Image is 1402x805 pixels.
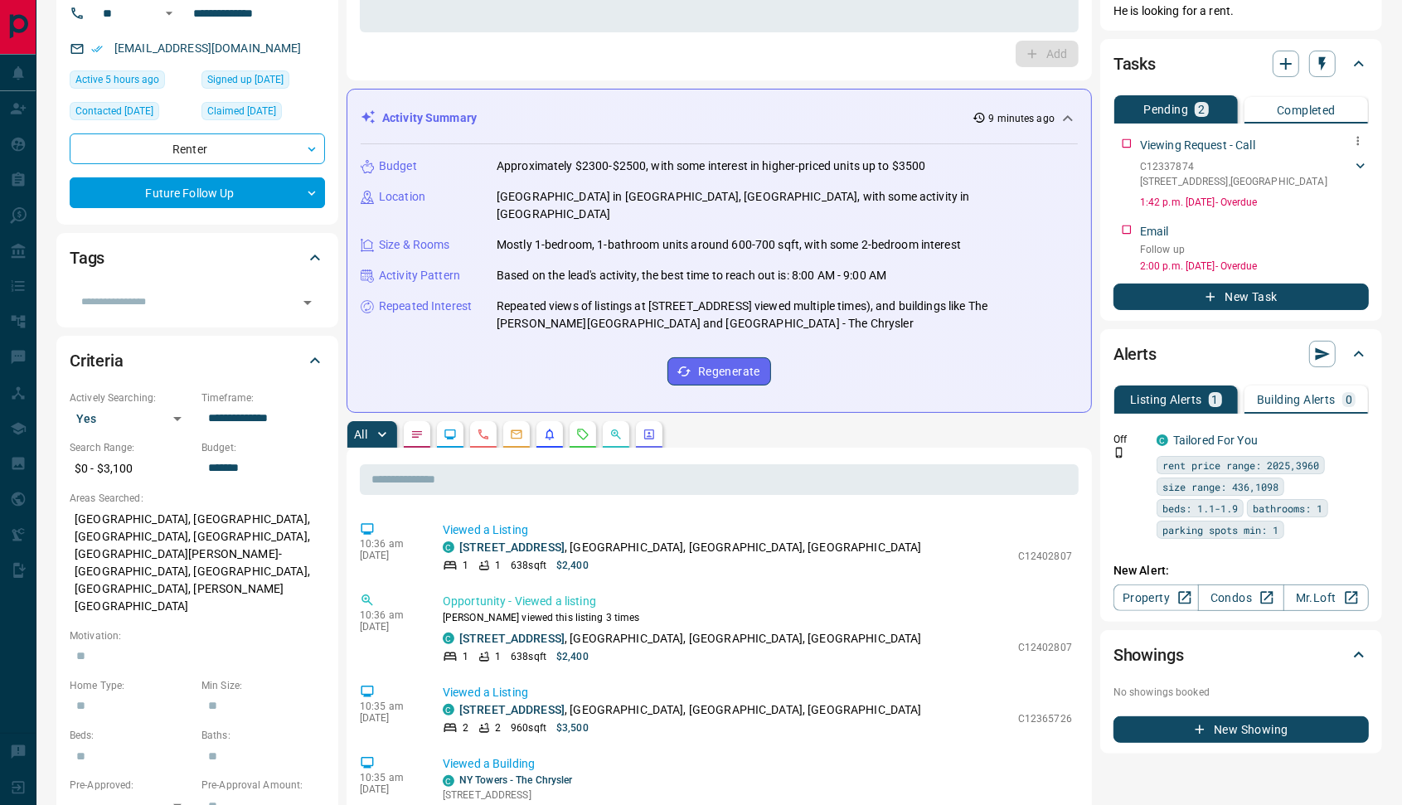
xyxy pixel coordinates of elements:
[463,649,468,664] p: 1
[1113,432,1147,447] p: Off
[1346,394,1352,405] p: 0
[443,684,1072,701] p: Viewed a Listing
[360,701,418,712] p: 10:35 am
[1113,685,1369,700] p: No showings booked
[495,649,501,664] p: 1
[609,428,623,441] svg: Opportunities
[296,291,319,314] button: Open
[1253,500,1322,516] span: bathrooms: 1
[70,347,124,374] h2: Criteria
[459,539,922,556] p: , [GEOGRAPHIC_DATA], [GEOGRAPHIC_DATA], [GEOGRAPHIC_DATA]
[201,440,325,455] p: Budget:
[1018,711,1072,726] p: C12365726
[114,41,302,55] a: [EMAIL_ADDRESS][DOMAIN_NAME]
[443,521,1072,539] p: Viewed a Listing
[1113,562,1369,580] p: New Alert:
[989,111,1055,126] p: 9 minutes ago
[70,778,193,793] p: Pre-Approved:
[70,405,193,432] div: Yes
[1140,259,1369,274] p: 2:00 p.m. [DATE] - Overdue
[1162,500,1238,516] span: beds: 1.1-1.9
[70,678,193,693] p: Home Type:
[70,102,193,125] div: Mon Apr 01 2024
[443,593,1072,610] p: Opportunity - Viewed a listing
[1113,2,1369,20] p: He is looking for a rent.
[443,788,617,803] p: [STREET_ADDRESS]
[1113,334,1369,374] div: Alerts
[556,720,589,735] p: $3,500
[1140,156,1369,192] div: C12337874[STREET_ADDRESS],[GEOGRAPHIC_DATA]
[201,70,325,94] div: Thu Mar 28 2024
[444,428,457,441] svg: Lead Browsing Activity
[459,632,565,645] a: [STREET_ADDRESS]
[443,633,454,644] div: condos.ca
[159,3,179,23] button: Open
[1143,104,1188,115] p: Pending
[1198,104,1205,115] p: 2
[511,649,546,664] p: 638 sqft
[75,71,159,88] span: Active 5 hours ago
[360,712,418,724] p: [DATE]
[1257,394,1336,405] p: Building Alerts
[1113,635,1369,675] div: Showings
[1113,51,1156,77] h2: Tasks
[443,704,454,715] div: condos.ca
[379,158,417,175] p: Budget
[497,158,926,175] p: Approximately $2300-$2500, with some interest in higher-priced units up to $3500
[497,188,1078,223] p: [GEOGRAPHIC_DATA] in [GEOGRAPHIC_DATA], [GEOGRAPHIC_DATA], with some activity in [GEOGRAPHIC_DATA]
[1162,478,1278,495] span: size range: 436,1098
[70,491,325,506] p: Areas Searched:
[1198,584,1283,611] a: Condos
[576,428,589,441] svg: Requests
[70,177,325,208] div: Future Follow Up
[70,455,193,483] p: $0 - $3,100
[459,541,565,554] a: [STREET_ADDRESS]
[495,720,501,735] p: 2
[1113,284,1369,310] button: New Task
[354,429,367,440] p: All
[511,558,546,573] p: 638 sqft
[70,506,325,620] p: [GEOGRAPHIC_DATA], [GEOGRAPHIC_DATA], [GEOGRAPHIC_DATA], [GEOGRAPHIC_DATA], [GEOGRAPHIC_DATA][PER...
[410,428,424,441] svg: Notes
[70,390,193,405] p: Actively Searching:
[1277,104,1336,116] p: Completed
[1162,457,1319,473] span: rent price range: 2025,3960
[1140,159,1327,174] p: C12337874
[360,550,418,561] p: [DATE]
[360,783,418,795] p: [DATE]
[70,440,193,455] p: Search Range:
[360,621,418,633] p: [DATE]
[201,678,325,693] p: Min Size:
[1113,341,1157,367] h2: Alerts
[70,728,193,743] p: Beds:
[459,630,922,647] p: , [GEOGRAPHIC_DATA], [GEOGRAPHIC_DATA], [GEOGRAPHIC_DATA]
[382,109,477,127] p: Activity Summary
[75,103,153,119] span: Contacted [DATE]
[207,103,276,119] span: Claimed [DATE]
[1113,642,1184,668] h2: Showings
[443,775,454,787] div: condos.ca
[477,428,490,441] svg: Calls
[70,245,104,271] h2: Tags
[1113,447,1125,458] svg: Push Notification Only
[667,357,771,386] button: Regenerate
[1140,174,1327,189] p: [STREET_ADDRESS] , [GEOGRAPHIC_DATA]
[1140,242,1369,257] p: Follow up
[1283,584,1369,611] a: Mr.Loft
[511,720,546,735] p: 960 sqft
[556,558,589,573] p: $2,400
[1157,434,1168,446] div: condos.ca
[556,649,589,664] p: $2,400
[379,188,425,206] p: Location
[459,701,922,719] p: , [GEOGRAPHIC_DATA], [GEOGRAPHIC_DATA], [GEOGRAPHIC_DATA]
[1162,521,1278,538] span: parking spots min: 1
[201,390,325,405] p: Timeframe:
[459,703,565,716] a: [STREET_ADDRESS]
[70,628,325,643] p: Motivation:
[361,103,1078,133] div: Activity Summary9 minutes ago
[495,558,501,573] p: 1
[443,755,1072,773] p: Viewed a Building
[443,610,1072,625] p: [PERSON_NAME] viewed this listing 3 times
[379,236,450,254] p: Size & Rooms
[1212,394,1219,405] p: 1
